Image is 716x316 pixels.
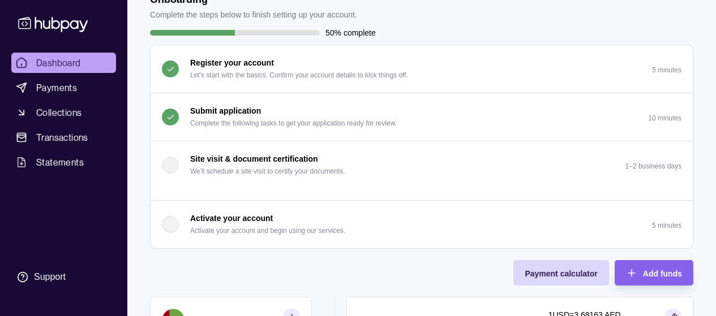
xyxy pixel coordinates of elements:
[11,265,116,289] a: Support
[151,201,693,248] button: Activate your account Activate your account and begin using our services.5 minutes
[11,53,116,73] a: Dashboard
[36,131,88,144] span: Transactions
[151,141,693,189] button: Site visit & document certification We'll schedule a site visit to certify your documents.1–2 bus...
[190,224,345,237] p: Activate your account and begin using our services.
[190,69,408,81] p: Let's start with the basics. Confirm your account details to kick things off.
[190,105,261,117] p: Submit application
[150,8,357,21] p: Complete the steps below to finish setting up your account.
[36,155,84,169] span: Statements
[36,56,81,70] span: Dashboard
[151,93,693,141] button: Submit application Complete the following tasks to get your application ready for review.10 minutes
[652,66,681,74] p: 5 minutes
[190,57,274,69] p: Register your account
[11,77,116,98] a: Payments
[190,212,273,224] p: Activate your account
[190,117,397,129] p: Complete the following tasks to get your application ready for review.
[652,222,681,230] p: 5 minutes
[643,269,682,278] span: Add funds
[36,81,77,94] span: Payments
[190,153,318,165] p: Site visit & document certification
[34,271,66,283] div: Support
[190,165,345,178] p: We'll schedule a site visit to certify your documents.
[11,152,116,172] a: Statements
[36,106,82,119] span: Collections
[625,162,681,170] p: 1–2 business days
[513,260,608,285] button: Payment calculator
[151,45,693,93] button: Register your account Let's start with the basics. Confirm your account details to kick things of...
[525,269,597,278] span: Payment calculator
[11,102,116,123] a: Collections
[11,127,116,148] a: Transactions
[615,260,693,285] button: Add funds
[151,189,693,200] div: Site visit & document certification We'll schedule a site visit to certify your documents.1–2 bus...
[325,27,376,39] p: 50% complete
[648,114,681,122] p: 10 minutes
